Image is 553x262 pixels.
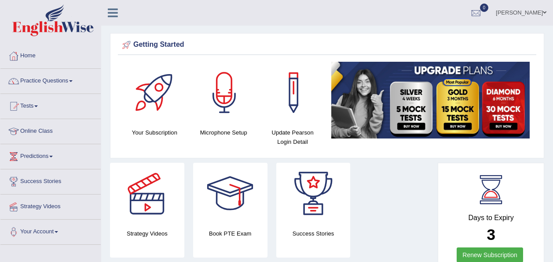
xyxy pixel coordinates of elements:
[0,195,101,217] a: Strategy Videos
[487,226,495,243] b: 3
[276,229,351,238] h4: Success Stories
[0,69,101,91] a: Practice Questions
[263,128,323,146] h4: Update Pearson Login Detail
[110,229,184,238] h4: Strategy Videos
[125,128,185,137] h4: Your Subscription
[193,229,267,238] h4: Book PTE Exam
[0,119,101,141] a: Online Class
[0,220,101,242] a: Your Account
[448,214,534,222] h4: Days to Expiry
[0,169,101,191] a: Success Stories
[480,4,489,12] span: 0
[0,144,101,166] a: Predictions
[120,38,534,52] div: Getting Started
[0,44,101,66] a: Home
[0,94,101,116] a: Tests
[194,128,254,137] h4: Microphone Setup
[331,62,530,138] img: small5.jpg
